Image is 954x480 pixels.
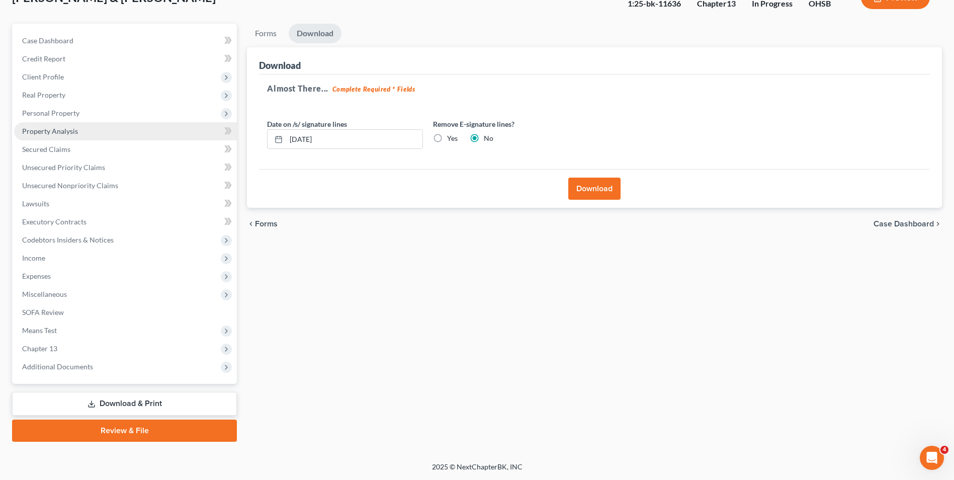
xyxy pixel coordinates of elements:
iframe: Intercom live chat [920,446,944,470]
span: Client Profile [22,72,64,81]
span: Secured Claims [22,145,70,153]
label: Date on /s/ signature lines [267,119,347,129]
span: Personal Property [22,109,79,117]
span: Additional Documents [22,362,93,371]
span: Executory Contracts [22,217,86,226]
div: Download [259,59,301,71]
label: Remove E-signature lines? [433,119,589,129]
span: Expenses [22,272,51,280]
label: No [484,133,493,143]
input: MM/DD/YYYY [286,130,422,149]
span: Forms [255,220,278,228]
a: Executory Contracts [14,213,237,231]
h5: Almost There... [267,83,922,95]
span: Lawsuits [22,199,49,208]
a: Unsecured Priority Claims [14,158,237,177]
i: chevron_right [934,220,942,228]
a: Unsecured Nonpriority Claims [14,177,237,195]
span: Case Dashboard [874,220,934,228]
a: Download & Print [12,392,237,416]
button: Download [568,178,621,200]
span: Income [22,254,45,262]
span: Chapter 13 [22,344,57,353]
a: Forms [247,24,285,43]
span: 4 [940,446,948,454]
span: Means Test [22,326,57,335]
div: 2025 © NextChapterBK, INC [191,462,764,480]
span: Real Property [22,91,65,99]
a: Property Analysis [14,122,237,140]
a: Review & File [12,420,237,442]
a: Lawsuits [14,195,237,213]
span: Credit Report [22,54,65,63]
a: Download [289,24,341,43]
a: Secured Claims [14,140,237,158]
label: Yes [447,133,458,143]
a: SOFA Review [14,303,237,322]
a: Case Dashboard [14,32,237,50]
span: Unsecured Priority Claims [22,163,105,172]
a: Case Dashboard chevron_right [874,220,942,228]
span: Property Analysis [22,127,78,135]
span: Unsecured Nonpriority Claims [22,181,118,190]
span: SOFA Review [22,308,64,316]
i: chevron_left [247,220,255,228]
span: Miscellaneous [22,290,67,298]
strong: Complete Required * Fields [332,85,415,93]
span: Codebtors Insiders & Notices [22,235,114,244]
a: Credit Report [14,50,237,68]
button: chevron_left Forms [247,220,291,228]
span: Case Dashboard [22,36,73,45]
